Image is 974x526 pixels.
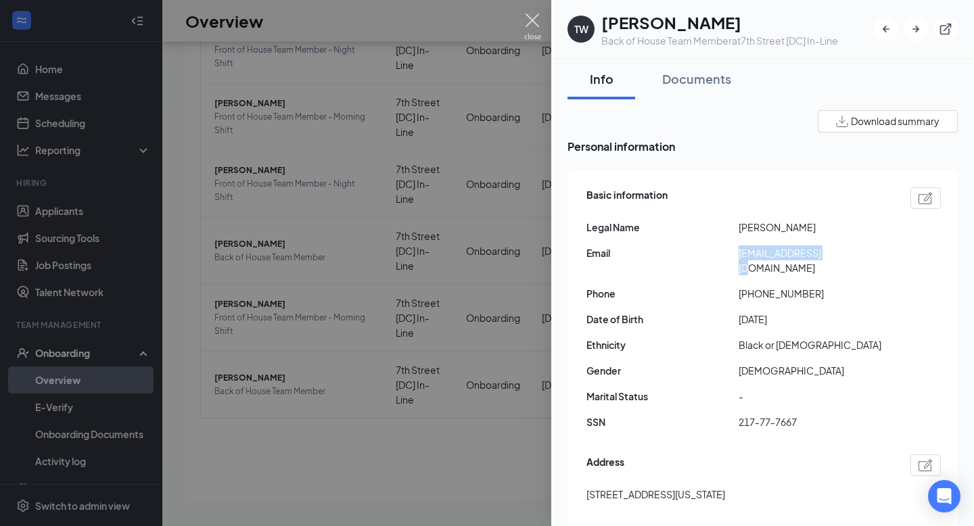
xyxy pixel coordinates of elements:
[739,286,891,301] span: [PHONE_NUMBER]
[574,22,588,36] div: TW
[662,70,731,87] div: Documents
[933,17,958,41] button: ExternalLink
[818,110,958,133] button: Download summary
[601,34,838,47] div: Back of House Team Member at 7th Street [DC] In-Line
[739,337,891,352] span: Black or [DEMOGRAPHIC_DATA]
[567,138,958,155] span: Personal information
[939,22,952,36] svg: ExternalLink
[739,414,891,429] span: 217-77-7667
[586,337,739,352] span: Ethnicity
[909,22,923,36] svg: ArrowRight
[586,454,624,476] span: Address
[581,70,622,87] div: Info
[586,487,725,502] span: [STREET_ADDRESS][US_STATE]
[874,17,898,41] button: ArrowLeftNew
[739,245,891,275] span: [EMAIL_ADDRESS][DOMAIN_NAME]
[879,22,893,36] svg: ArrowLeftNew
[586,414,739,429] span: SSN
[586,286,739,301] span: Phone
[586,220,739,235] span: Legal Name
[739,389,891,404] span: -
[739,220,891,235] span: [PERSON_NAME]
[904,17,928,41] button: ArrowRight
[739,363,891,378] span: [DEMOGRAPHIC_DATA]
[851,114,940,128] span: Download summary
[586,245,739,260] span: Email
[586,187,668,209] span: Basic information
[739,312,891,327] span: [DATE]
[586,389,739,404] span: Marital Status
[601,11,838,34] h1: [PERSON_NAME]
[586,312,739,327] span: Date of Birth
[586,363,739,378] span: Gender
[928,480,960,512] div: Open Intercom Messenger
